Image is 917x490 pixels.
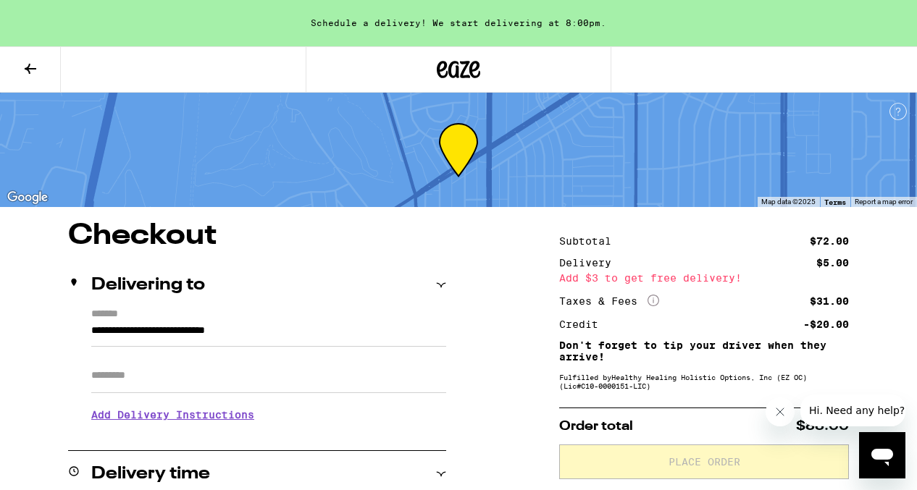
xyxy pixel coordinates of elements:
span: Order total [559,420,633,433]
div: Delivery [559,258,621,268]
div: Credit [559,319,608,329]
img: Google [4,188,51,207]
div: $31.00 [810,296,849,306]
div: $5.00 [816,258,849,268]
span: Map data ©2025 [761,198,816,206]
div: Fulfilled by Healthy Healing Holistic Options, Inc (EZ OC) (Lic# C10-0000151-LIC ) [559,373,849,390]
button: Place Order [559,444,849,479]
h2: Delivering to [91,276,205,294]
span: $88.00 [796,420,849,433]
a: Open this area in Google Maps (opens a new window) [4,188,51,207]
a: Report a map error [855,198,913,206]
p: We'll contact you at [PHONE_NUMBER] when we arrive [91,431,446,443]
div: Taxes & Fees [559,295,659,308]
iframe: Message from company [800,394,905,426]
h1: Checkout [68,221,446,250]
div: Add $3 to get free delivery! [559,273,849,283]
p: Don't forget to tip your driver when they arrive! [559,339,849,363]
div: -$20.00 [803,319,849,329]
a: Terms [824,198,846,206]
h3: Add Delivery Instructions [91,398,446,431]
div: $72.00 [810,236,849,246]
iframe: Close message [766,397,795,426]
iframe: Button to launch messaging window [859,432,905,478]
h2: Delivery time [91,465,210,483]
div: Subtotal [559,236,621,246]
span: Place Order [669,457,740,467]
